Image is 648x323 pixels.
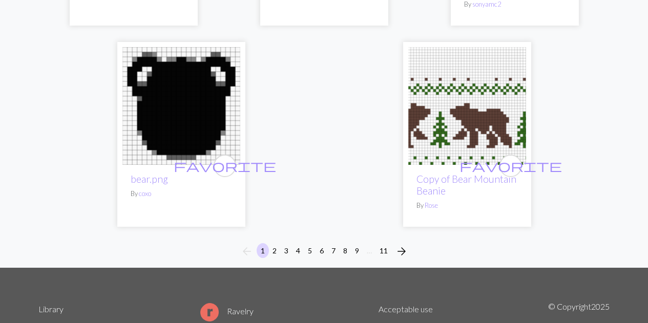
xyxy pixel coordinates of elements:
[122,47,240,165] img: bear.png
[200,303,219,321] img: Ravelry logo
[316,243,328,258] button: 6
[339,243,351,258] button: 8
[459,156,562,176] i: favourite
[174,156,276,176] i: favourite
[139,189,151,198] a: coxo
[292,243,304,258] button: 4
[351,243,363,258] button: 9
[375,243,392,258] button: 11
[327,243,340,258] button: 7
[131,189,232,199] p: By
[122,100,240,110] a: bear.png
[38,304,64,314] a: Library
[214,155,236,177] button: favourite
[425,201,438,209] a: Rose
[391,243,412,260] button: Next
[416,173,516,197] a: Copy of Bear Mountain Beanie
[200,306,254,316] a: Ravelry
[257,243,269,258] button: 1
[395,244,408,259] span: arrow_forward
[304,243,316,258] button: 5
[459,158,562,174] span: favorite
[237,243,412,260] nav: Page navigation
[131,173,168,185] a: bear.png
[280,243,292,258] button: 3
[408,100,526,110] a: Bear Mountain Beanie
[408,47,526,165] img: Bear Mountain Beanie
[499,155,522,177] button: favourite
[268,243,281,258] button: 2
[174,158,276,174] span: favorite
[379,304,433,314] a: Acceptable use
[395,245,408,257] i: Next
[416,201,518,210] p: By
